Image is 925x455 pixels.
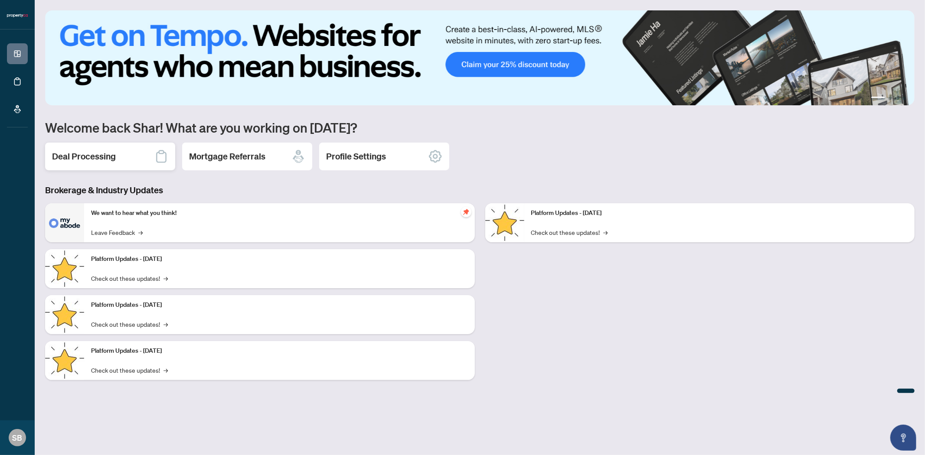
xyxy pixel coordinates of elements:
a: Leave Feedback→ [91,227,143,237]
p: Platform Updates - [DATE] [91,300,468,310]
img: Platform Updates - July 8, 2025 [45,341,84,380]
h1: Welcome back Shar! What are you working on [DATE]? [45,119,915,136]
span: → [138,227,143,237]
p: Platform Updates - [DATE] [91,346,468,356]
img: logo [7,13,28,18]
img: We want to hear what you think! [45,203,84,242]
button: Open asap [890,425,916,451]
span: → [163,319,168,329]
p: We want to hear what you think! [91,208,468,218]
a: Check out these updates!→ [531,227,608,237]
h3: Brokerage & Industry Updates [45,184,915,196]
img: Platform Updates - September 16, 2025 [45,249,84,288]
a: Check out these updates!→ [91,319,168,329]
h2: Mortgage Referrals [189,150,265,162]
img: Platform Updates - June 23, 2025 [485,203,524,242]
span: SB [13,432,23,444]
a: Check out these updates!→ [91,273,168,283]
button: 4 [902,97,906,100]
img: Slide 0 [45,10,915,105]
img: Platform Updates - July 21, 2025 [45,295,84,334]
span: → [163,365,168,375]
p: Platform Updates - [DATE] [91,254,468,264]
a: Check out these updates!→ [91,365,168,375]
span: → [604,227,608,237]
button: 2 [889,97,892,100]
h2: Profile Settings [326,150,386,162]
p: Platform Updates - [DATE] [531,208,908,218]
button: 3 [896,97,899,100]
h2: Deal Processing [52,150,116,162]
span: pushpin [461,207,471,217]
span: → [163,273,168,283]
button: 1 [871,97,885,100]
